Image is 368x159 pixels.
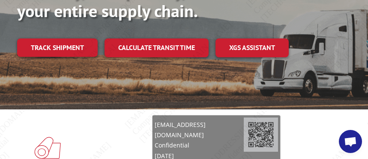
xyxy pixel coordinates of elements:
a: XGS ASSISTANT [215,38,289,57]
img: xgs-icon-total-supply-chain-intelligence-red [34,137,61,159]
a: Track shipment [17,38,98,56]
span: Confidential [155,140,244,150]
span: [EMAIL_ADDRESS][DOMAIN_NAME] [155,120,244,140]
a: Calculate transit time [105,38,209,57]
a: Open chat [339,130,362,153]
